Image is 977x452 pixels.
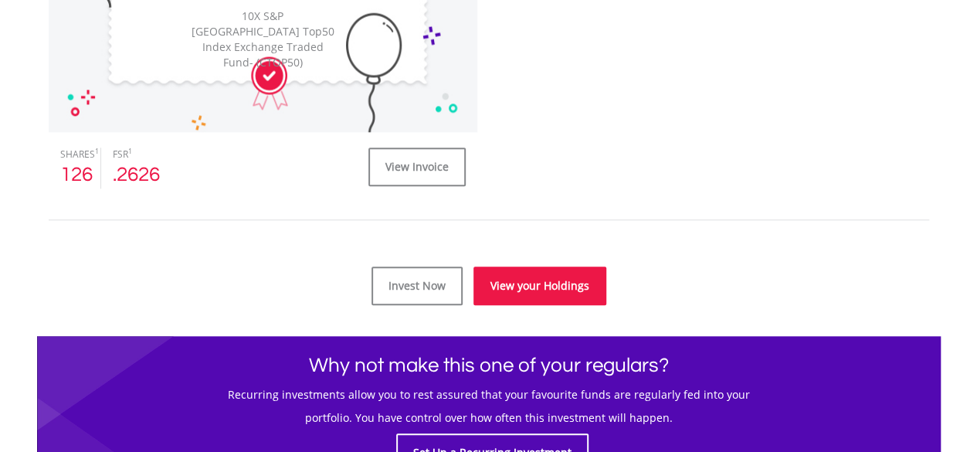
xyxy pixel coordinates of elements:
sup: 1 [95,146,99,156]
h5: Recurring investments allow you to rest assured that your favourite funds are regularly fed into ... [49,387,929,403]
span: - (CTOP50) [249,55,303,70]
div: FSR [113,148,164,161]
h5: portfolio. You have control over how often this investment will happen. [49,410,929,426]
div: .2626 [113,161,164,189]
h1: Why not make this one of your regulars? [49,352,929,379]
a: Invest Now [371,267,463,305]
a: View your Holdings [473,267,606,305]
div: 10X S&P [GEOGRAPHIC_DATA] Top50 Index Exchange Traded Fund [188,8,338,70]
div: 126 [60,161,90,189]
a: View Invoice [368,148,466,186]
sup: 1 [128,146,132,156]
div: SHARES [60,148,90,161]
